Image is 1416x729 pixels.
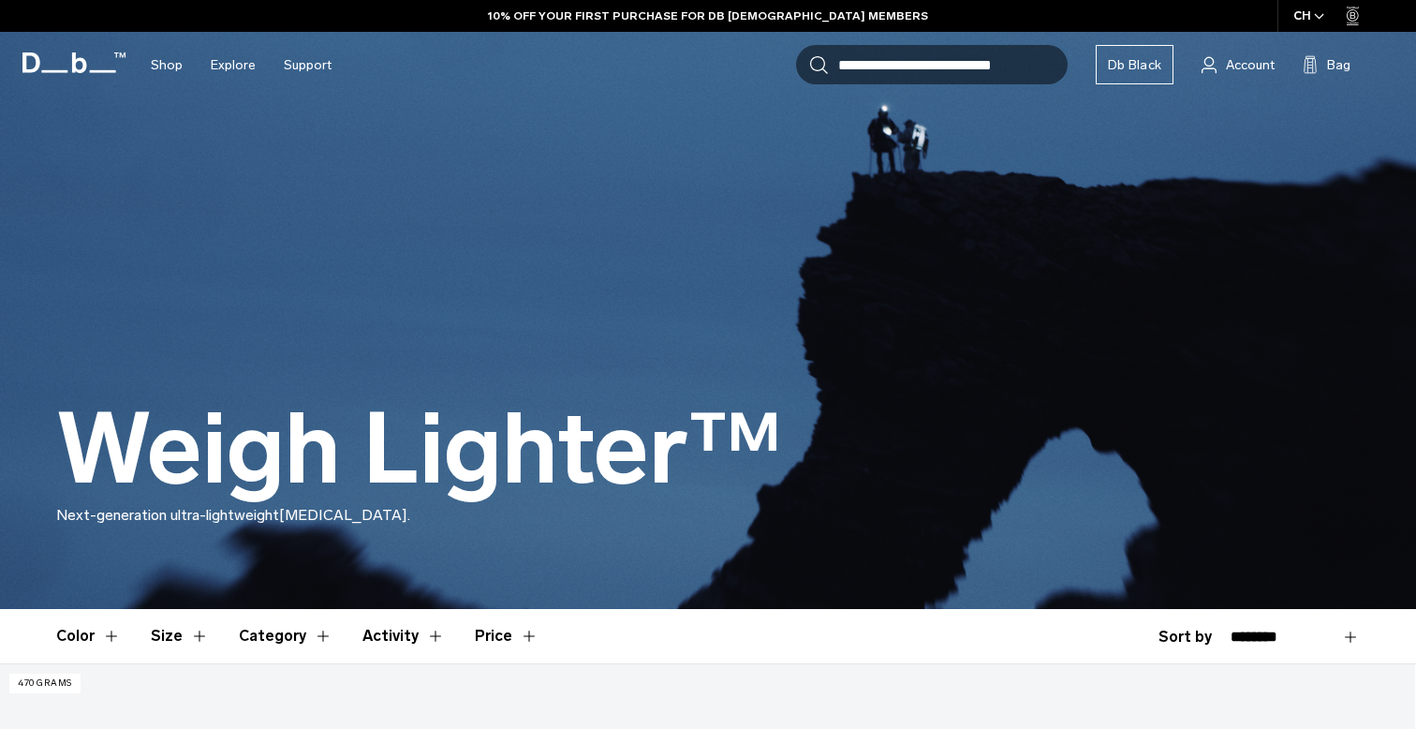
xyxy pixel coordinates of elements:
nav: Main Navigation [137,32,346,98]
a: Support [284,32,332,98]
h1: Weigh Lighter™ [56,395,782,504]
a: Account [1202,53,1275,76]
a: Explore [211,32,256,98]
button: Bag [1303,53,1350,76]
span: [MEDICAL_DATA]. [279,506,410,524]
a: Db Black [1096,45,1173,84]
span: Account [1226,55,1275,75]
a: Shop [151,32,183,98]
p: 470 grams [9,674,81,693]
button: Toggle Filter [362,609,445,663]
span: Next-generation ultra-lightweight [56,506,279,524]
span: Bag [1327,55,1350,75]
a: 10% OFF YOUR FIRST PURCHASE FOR DB [DEMOGRAPHIC_DATA] MEMBERS [488,7,928,24]
button: Toggle Filter [56,609,121,663]
button: Toggle Filter [239,609,332,663]
button: Toggle Filter [151,609,209,663]
button: Toggle Price [475,609,538,663]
